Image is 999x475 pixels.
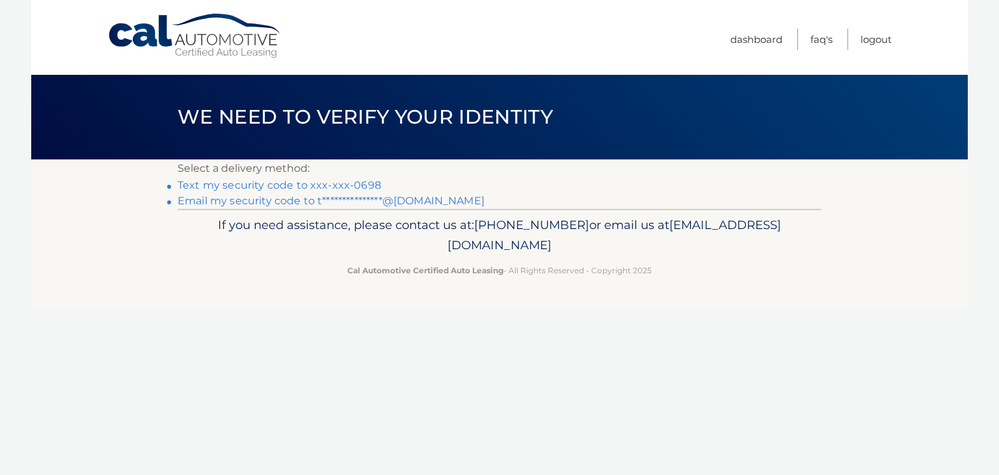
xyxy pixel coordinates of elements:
[178,159,821,178] p: Select a delivery method:
[730,29,782,50] a: Dashboard
[186,264,813,277] p: - All Rights Reserved - Copyright 2025
[178,105,553,129] span: We need to verify your identity
[347,265,503,275] strong: Cal Automotive Certified Auto Leasing
[178,179,381,191] a: Text my security code to xxx-xxx-0698
[186,215,813,256] p: If you need assistance, please contact us at: or email us at
[810,29,832,50] a: FAQ's
[474,217,589,232] span: [PHONE_NUMBER]
[107,13,283,59] a: Cal Automotive
[860,29,892,50] a: Logout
